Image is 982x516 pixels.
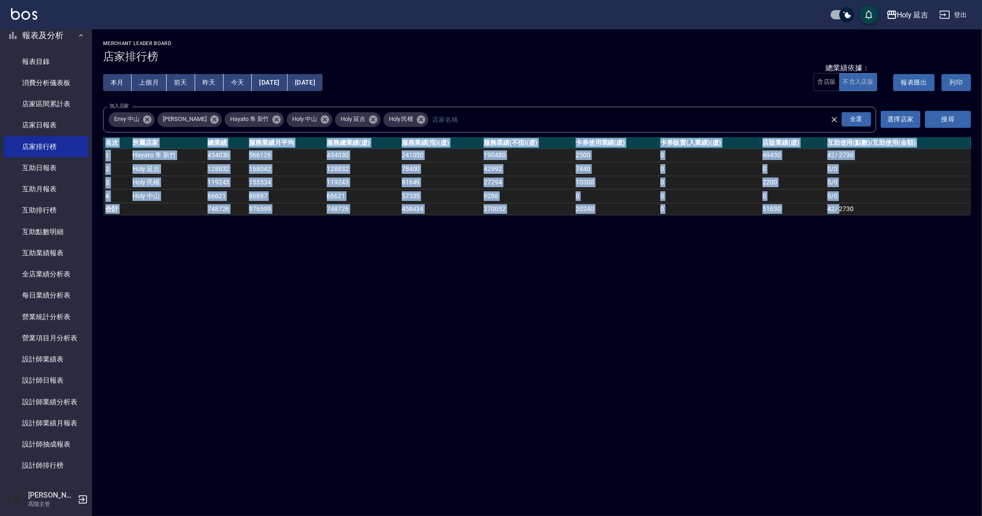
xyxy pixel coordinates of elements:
td: 66621 [205,189,247,203]
button: 搜尋 [925,111,971,128]
td: 119243 [205,176,247,189]
input: 店家名稱 [430,111,846,127]
div: 全選 [842,112,871,126]
th: 所屬店家 [130,137,205,149]
span: Envy 中山 [109,115,145,124]
a: 報表匯出 [886,78,935,86]
div: Holy 延吉 [335,112,381,127]
span: 4 [105,192,109,200]
a: 設計師排行榜 [4,455,88,476]
a: 報表目錄 [4,51,88,72]
td: 0 / 0 [825,162,971,176]
div: 總業績依據： [826,63,870,73]
a: 店家日報表 [4,115,88,136]
td: 0 [658,189,760,203]
td: 119243 [324,176,399,189]
td: 976599 [247,203,324,215]
td: 9286 [481,189,573,203]
td: 51630 [760,203,825,215]
th: 店販業績(虛) [760,137,825,149]
button: Holy 延吉 [883,6,932,24]
td: 0 [760,162,825,176]
td: 86897 [247,189,324,203]
div: Holy 中山 [287,112,332,127]
td: 748726 [324,203,399,215]
th: 總業績 [205,137,247,149]
th: 服務業績月平均 [247,137,324,149]
table: a dense table [103,137,971,215]
button: 今天 [224,74,252,91]
p: 高階主管 [28,500,75,508]
td: 2500 [573,149,658,162]
td: 155534 [247,176,324,189]
td: 27294 [481,176,573,189]
a: 消費分析儀表板 [4,72,88,93]
button: [DATE] [252,74,287,91]
td: 57335 [399,189,481,203]
td: 0 / 0 [825,189,971,203]
a: 店家區間累計表 [4,93,88,115]
h3: 店家排行榜 [103,50,971,63]
span: 3 [105,179,109,186]
td: 0 [760,189,825,203]
button: [DATE] [288,74,323,91]
button: 昨天 [195,74,224,91]
span: Holy 延吉 [335,115,371,124]
button: 前天 [167,74,195,91]
div: Holy 延吉 [897,9,929,21]
div: Holy 民權 [383,112,429,127]
div: Hayato 隼 新竹 [225,112,284,127]
td: 566126 [247,149,324,162]
td: 434030 [205,149,247,162]
a: 設計師業績表 [4,349,88,370]
td: 190480 [481,149,573,162]
th: 卡券販賣(入業績)(虛) [658,137,760,149]
td: 458434 [399,203,481,215]
a: 設計師業績分析表 [4,391,88,413]
a: 營業統計分析表 [4,306,88,327]
button: Open [840,110,873,128]
td: Holy 民權 [130,176,205,189]
label: 加入店家 [110,103,129,109]
a: 每日業績分析表 [4,285,88,306]
span: [PERSON_NAME] [157,115,212,124]
td: 20240 [573,203,658,215]
h5: [PERSON_NAME] [28,491,75,500]
td: 42 / -2730 [825,149,971,162]
button: Clear [828,113,841,126]
td: 0 [658,149,760,162]
button: save [860,6,878,24]
td: 49430 [760,149,825,162]
a: 互助月報表 [4,178,88,200]
button: 報表匯出 [893,74,935,91]
button: 列印 [942,74,971,91]
td: 10300 [573,176,658,189]
td: 42992 [481,162,573,176]
button: 報表及分析 [4,23,88,47]
td: 78400 [399,162,481,176]
a: 設計師業績月報表 [4,413,88,434]
span: Holy 中山 [287,115,323,124]
button: 本月 [103,74,132,91]
a: 互助日報表 [4,157,88,178]
td: Hayato 隼 新竹 [130,149,205,162]
td: 0 [658,176,760,189]
button: 選擇店家 [881,111,920,128]
td: Holy 中山 [130,189,205,203]
td: 0 [573,189,658,203]
td: 66621 [324,189,399,203]
img: Person [7,490,26,509]
a: 互助排行榜 [4,200,88,221]
div: [PERSON_NAME] [157,112,222,127]
a: 營業項目月分析表 [4,327,88,349]
th: 服務業績(指)(虛) [399,137,481,149]
td: 241050 [399,149,481,162]
span: 2 [105,165,109,172]
th: 卡券使用業績(虛) [573,137,658,149]
td: 168042 [247,162,324,176]
button: 不含入店販 [839,73,878,91]
button: 含店販 [814,73,839,91]
td: 128832 [205,162,247,176]
th: 服務業績(不指)(虛) [481,137,573,149]
td: 合計 [103,203,130,215]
